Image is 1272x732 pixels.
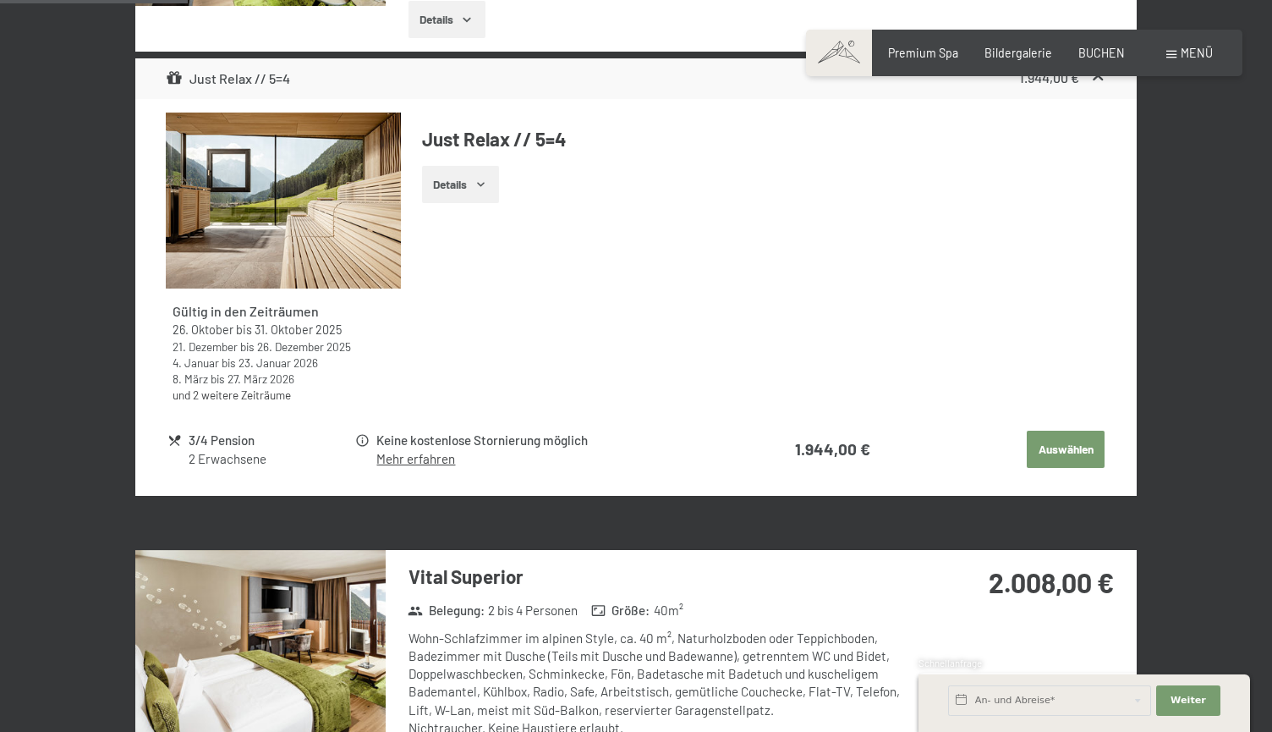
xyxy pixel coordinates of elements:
[1027,431,1105,468] button: Auswählen
[488,602,578,619] span: 2 bis 4 Personen
[1156,685,1220,716] button: Weiter
[189,450,354,468] div: 2 Erwachsene
[989,566,1114,598] strong: 2.008,00 €
[257,339,351,354] time: 26.12.2025
[422,126,1107,152] h4: Just Relax // 5=4
[173,322,394,338] div: bis
[135,58,1137,99] div: Just Relax // 5=41.944,00 €
[918,658,982,669] span: Schnellanfrage
[408,1,485,38] button: Details
[173,371,394,387] div: bis
[591,602,650,619] strong: Größe :
[173,388,291,402] a: und 2 weitere Zeiträume
[408,602,485,619] strong: Belegung :
[1019,69,1079,85] strong: 1.944,00 €
[888,46,958,60] a: Premium Spa
[1171,694,1206,707] span: Weiter
[1078,46,1125,60] a: BUCHEN
[173,372,208,386] time: 08.03.2026
[173,303,319,319] strong: Gültig in den Zeiträumen
[1181,46,1213,60] span: Menü
[795,439,870,459] strong: 1.944,00 €
[408,564,912,590] h3: Vital Superior
[173,355,219,370] time: 04.01.2026
[173,355,394,371] div: bis
[228,372,294,386] time: 27.03.2026
[255,322,342,337] time: 31.10.2025
[166,69,291,89] div: Just Relax // 5=4
[189,431,354,450] div: 3/4 Pension
[173,339,238,354] time: 21.12.2025
[166,113,401,289] img: mss_renderimg.php
[654,602,683,619] span: 40 m²
[376,451,455,466] a: Mehr erfahren
[984,46,1052,60] a: Bildergalerie
[376,431,728,450] div: Keine kostenlose Stornierung möglich
[238,355,318,370] time: 23.01.2026
[173,322,233,337] time: 26.10.2025
[422,166,499,203] button: Details
[173,338,394,355] div: bis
